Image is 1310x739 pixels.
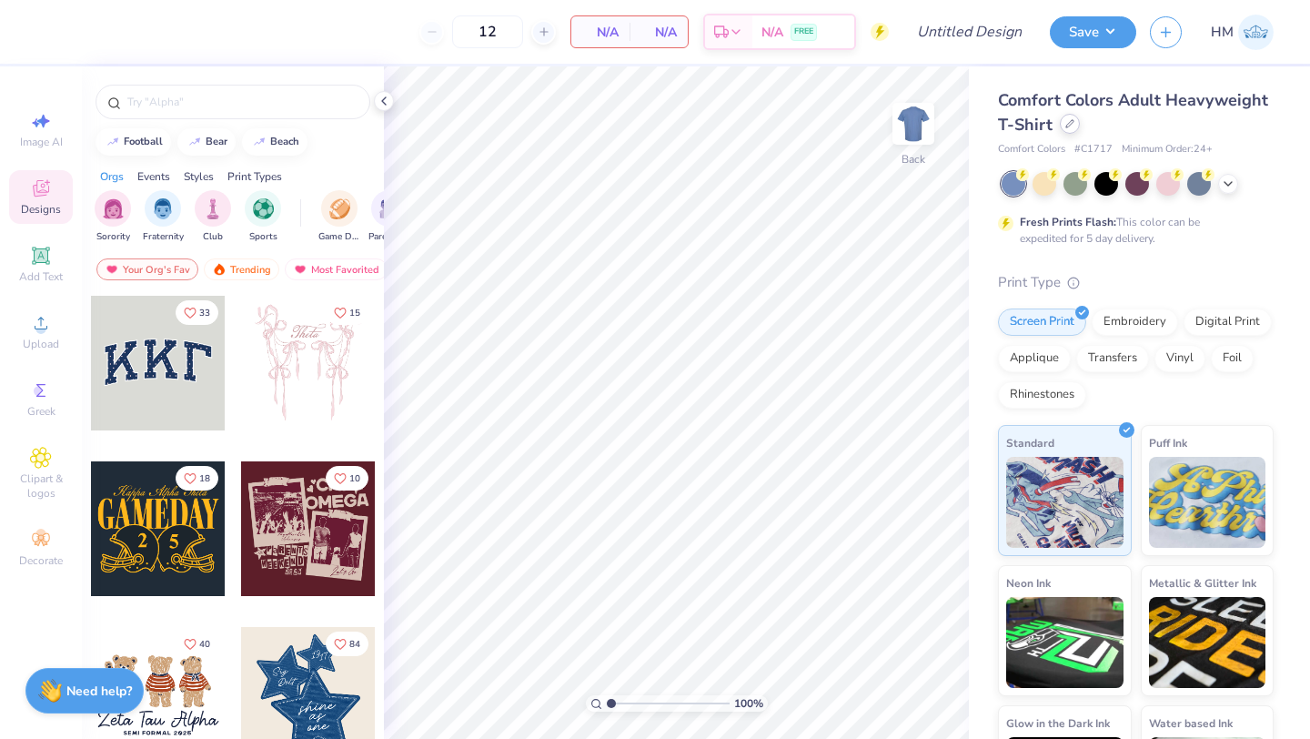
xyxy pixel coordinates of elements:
[1211,345,1254,372] div: Foil
[95,190,131,244] div: filter for Sorority
[1211,22,1234,43] span: HM
[1149,573,1256,592] span: Metallic & Glitter Ink
[1074,142,1113,157] span: # C1717
[285,258,388,280] div: Most Favorited
[1154,345,1205,372] div: Vinyl
[1006,714,1110,733] span: Glow in the Dark Ink
[326,466,368,491] button: Like
[1006,597,1124,688] img: Neon Ink
[998,272,1274,293] div: Print Type
[1006,573,1051,592] span: Neon Ink
[1149,597,1266,688] img: Metallic & Glitter Ink
[21,202,61,217] span: Designs
[761,23,783,42] span: N/A
[253,198,274,219] img: Sports Image
[1238,15,1274,50] img: Heldana Mekebeb
[176,632,218,656] button: Like
[126,93,358,111] input: Try "Alpha"
[19,553,63,568] span: Decorate
[1092,309,1178,336] div: Embroidery
[318,190,360,244] div: filter for Game Day
[176,300,218,325] button: Like
[1211,15,1274,50] a: HM
[379,198,400,219] img: Parent's Weekend Image
[245,190,281,244] button: filter button
[734,695,763,712] span: 100 %
[206,137,227,147] div: bear
[249,230,277,244] span: Sports
[349,640,360,649] span: 84
[368,230,410,244] span: Parent's Weekend
[227,168,282,185] div: Print Types
[19,269,63,284] span: Add Text
[143,190,184,244] div: filter for Fraternity
[329,198,350,219] img: Game Day Image
[326,300,368,325] button: Like
[293,263,307,276] img: most_fav.gif
[902,151,925,167] div: Back
[103,198,124,219] img: Sorority Image
[349,474,360,483] span: 10
[368,190,410,244] div: filter for Parent's Weekend
[177,128,236,156] button: bear
[105,263,119,276] img: most_fav.gif
[1006,457,1124,548] img: Standard
[96,258,198,280] div: Your Org's Fav
[204,258,279,280] div: Trending
[100,168,124,185] div: Orgs
[368,190,410,244] button: filter button
[95,190,131,244] button: filter button
[998,89,1268,136] span: Comfort Colors Adult Heavyweight T-Shirt
[582,23,619,42] span: N/A
[66,683,132,700] strong: Need help?
[187,137,202,147] img: trend_line.gif
[143,230,184,244] span: Fraternity
[1149,433,1187,452] span: Puff Ink
[1184,309,1272,336] div: Digital Print
[794,25,813,38] span: FREE
[242,128,307,156] button: beach
[199,309,210,318] span: 33
[318,230,360,244] span: Game Day
[1122,142,1213,157] span: Minimum Order: 24 +
[23,337,59,351] span: Upload
[195,190,231,244] div: filter for Club
[106,137,120,147] img: trend_line.gif
[1020,215,1116,229] strong: Fresh Prints Flash:
[143,190,184,244] button: filter button
[640,23,677,42] span: N/A
[124,137,163,147] div: football
[195,190,231,244] button: filter button
[998,381,1086,409] div: Rhinestones
[176,466,218,491] button: Like
[153,198,173,219] img: Fraternity Image
[203,198,223,219] img: Club Image
[1006,433,1054,452] span: Standard
[998,345,1071,372] div: Applique
[318,190,360,244] button: filter button
[998,309,1086,336] div: Screen Print
[1149,714,1233,733] span: Water based Ink
[252,137,267,147] img: trend_line.gif
[96,128,171,156] button: football
[137,168,170,185] div: Events
[9,471,73,501] span: Clipart & logos
[1020,214,1244,247] div: This color can be expedited for 5 day delivery.
[199,474,210,483] span: 18
[1050,16,1136,48] button: Save
[452,15,523,48] input: – –
[212,263,227,276] img: trending.gif
[349,309,360,318] span: 15
[199,640,210,649] span: 40
[998,142,1065,157] span: Comfort Colors
[895,106,932,142] img: Back
[20,135,63,149] span: Image AI
[203,230,223,244] span: Club
[184,168,214,185] div: Styles
[326,632,368,656] button: Like
[1149,457,1266,548] img: Puff Ink
[27,404,55,419] span: Greek
[96,230,130,244] span: Sorority
[1076,345,1149,372] div: Transfers
[902,14,1036,50] input: Untitled Design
